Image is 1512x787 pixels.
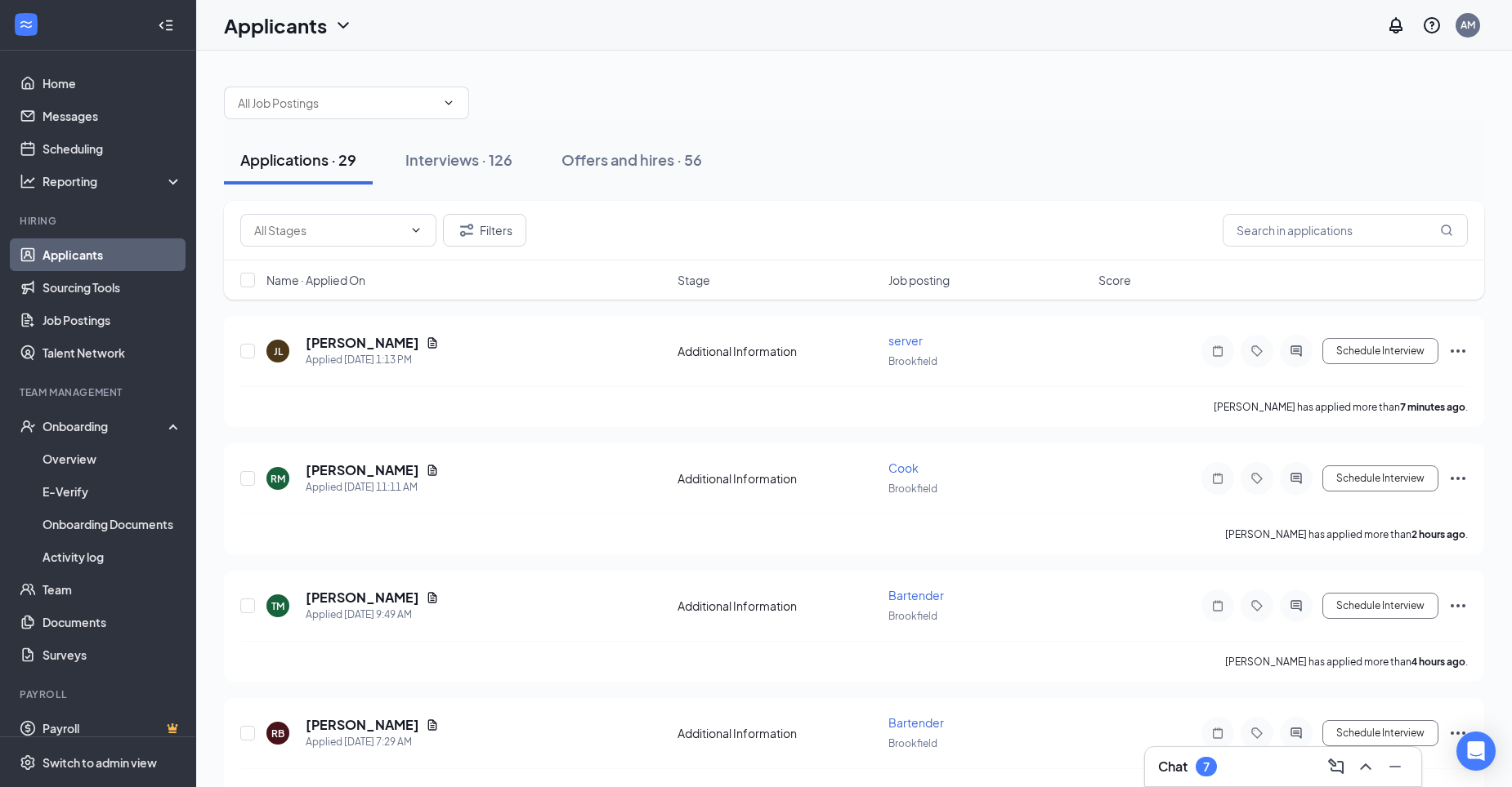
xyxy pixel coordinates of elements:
[271,727,284,740] div: RB
[1456,731,1496,771] div: Open Intercom Messenger
[271,472,285,486] div: RM
[1386,16,1406,35] svg: Notifications
[1440,224,1453,237] svg: MagnifyingGlass
[1247,727,1267,740] svg: Tag
[888,715,944,730] span: Bartender
[678,598,879,614] div: Additional Information
[1323,754,1349,780] button: ComposeMessage
[1225,527,1468,541] p: [PERSON_NAME] has applied more than .
[333,16,353,35] svg: ChevronDown
[306,589,419,607] h5: [PERSON_NAME]
[42,442,182,475] a: Overview
[888,333,923,348] span: server
[1382,754,1408,780] button: Minimize
[1448,341,1468,361] svg: Ellipses
[1322,593,1438,619] button: Schedule Interview
[1247,472,1267,485] svg: Tag
[240,149,356,170] div: Applications · 29
[1247,345,1267,358] svg: Tag
[42,508,182,540] a: Onboarding Documents
[306,734,439,750] div: Applied [DATE] 7:29 AM
[426,464,439,477] svg: Document
[1208,345,1228,358] svg: Note
[42,712,182,745] a: PayrollCrown
[1448,596,1468,616] svg: Ellipses
[42,238,182,271] a: Applicants
[306,607,439,623] div: Applied [DATE] 9:49 AM
[42,100,182,132] a: Messages
[678,470,879,487] div: Additional Information
[443,214,526,247] button: Filter Filters
[1461,18,1475,32] div: AM
[1203,760,1210,774] div: 7
[1208,727,1228,740] svg: Note
[457,220,476,240] svg: Filter
[42,132,182,165] a: Scheduling
[306,334,419,352] h5: [PERSON_NAME]
[20,214,179,228] div: Hiring
[266,272,365,288] span: Name · Applied On
[158,17,174,33] svg: Collapse
[678,343,879,359] div: Additional Information
[1158,758,1188,776] h3: Chat
[42,173,183,189] div: Reporting
[426,591,439,604] svg: Document
[42,573,182,606] a: Team
[678,272,710,288] span: Stage
[1356,757,1376,776] svg: ChevronUp
[42,638,182,671] a: Surveys
[1322,720,1438,746] button: Schedule Interview
[1400,401,1465,413] b: 7 minutes ago
[1385,757,1405,776] svg: Minimize
[18,16,34,33] svg: WorkstreamLogo
[888,588,944,602] span: Bartender
[561,149,702,170] div: Offers and hires · 56
[1448,723,1468,743] svg: Ellipses
[42,475,182,508] a: E-Verify
[20,385,179,399] div: Team Management
[442,96,455,109] svg: ChevronDown
[1422,16,1442,35] svg: QuestionInfo
[42,304,182,336] a: Job Postings
[1322,338,1438,364] button: Schedule Interview
[20,173,36,189] svg: Analysis
[1448,469,1468,488] svg: Ellipses
[888,482,937,495] span: Brookfield
[42,754,157,771] div: Switch to admin view
[1247,599,1267,612] svg: Tag
[1286,727,1306,740] svg: ActiveChat
[224,11,327,39] h1: Applicants
[426,336,439,349] svg: Document
[238,94,436,112] input: All Job Postings
[1286,472,1306,485] svg: ActiveChat
[254,221,403,239] input: All Stages
[42,418,168,434] div: Onboarding
[42,540,182,573] a: Activity log
[274,345,283,358] div: JL
[42,67,182,100] a: Home
[1286,345,1306,358] svg: ActiveChat
[20,754,36,771] svg: Settings
[1286,599,1306,612] svg: ActiveChat
[405,149,512,170] div: Interviews · 126
[1208,472,1228,485] svg: Note
[678,725,879,741] div: Additional Information
[888,272,950,288] span: Job posting
[306,716,419,734] h5: [PERSON_NAME]
[1411,528,1465,540] b: 2 hours ago
[1214,400,1468,414] p: [PERSON_NAME] has applied more than .
[1326,757,1346,776] svg: ComposeMessage
[426,718,439,731] svg: Document
[888,460,919,475] span: Cook
[271,599,284,613] div: TM
[1098,272,1131,288] span: Score
[888,355,937,367] span: Brookfield
[20,418,36,434] svg: UserCheck
[1322,465,1438,491] button: Schedule Interview
[1411,656,1465,668] b: 4 hours ago
[306,461,419,479] h5: [PERSON_NAME]
[42,336,182,369] a: Talent Network
[42,606,182,638] a: Documents
[1223,214,1468,247] input: Search in applications
[306,479,439,496] div: Applied [DATE] 11:11 AM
